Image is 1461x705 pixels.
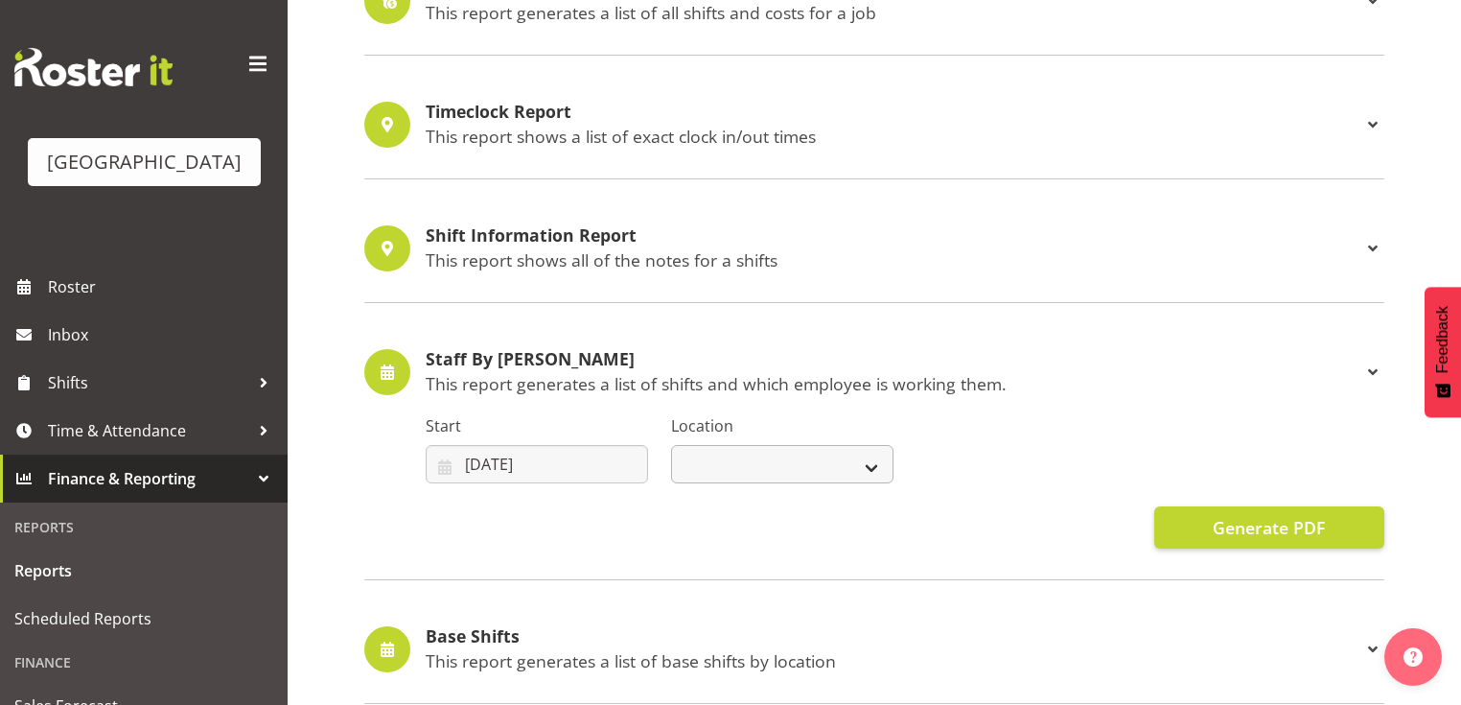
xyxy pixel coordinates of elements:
span: Time & Attendance [48,416,249,445]
span: Reports [14,556,273,585]
h4: Staff By [PERSON_NAME] [426,350,1361,369]
label: Start [426,414,648,437]
span: Scheduled Reports [14,604,273,633]
div: Shift Information Report This report shows all of the notes for a shifts [364,225,1384,271]
h4: Timeclock Report [426,103,1361,122]
p: This report shows a list of exact clock in/out times [426,126,1361,147]
span: Generate PDF [1213,515,1325,540]
label: Location [671,414,893,437]
a: Scheduled Reports [5,595,283,643]
span: Shifts [48,368,249,397]
span: Inbox [48,320,278,349]
p: This report shows all of the notes for a shifts [426,249,1361,270]
span: Feedback [1434,306,1451,373]
p: This report generates a list of all shifts and costs for a job [426,2,1361,23]
h4: Shift Information Report [426,226,1361,246]
span: Roster [48,272,278,301]
div: Timeclock Report This report shows a list of exact clock in/out times [364,102,1384,148]
img: Rosterit website logo [14,48,173,86]
input: Click to select... [426,445,648,483]
div: Reports [5,507,283,547]
a: Reports [5,547,283,595]
div: Finance [5,643,283,682]
p: This report generates a list of shifts and which employee is working them. [426,373,1361,394]
button: Generate PDF [1154,506,1384,549]
h4: Base Shifts [426,627,1361,646]
span: Finance & Reporting [48,464,249,493]
div: [GEOGRAPHIC_DATA] [47,148,242,176]
div: Staff By [PERSON_NAME] This report generates a list of shifts and which employee is working them. [364,349,1384,395]
button: Feedback - Show survey [1425,287,1461,417]
div: Base Shifts This report generates a list of base shifts by location [364,626,1384,672]
p: This report generates a list of base shifts by location [426,650,1361,671]
img: help-xxl-2.png [1403,647,1423,667]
